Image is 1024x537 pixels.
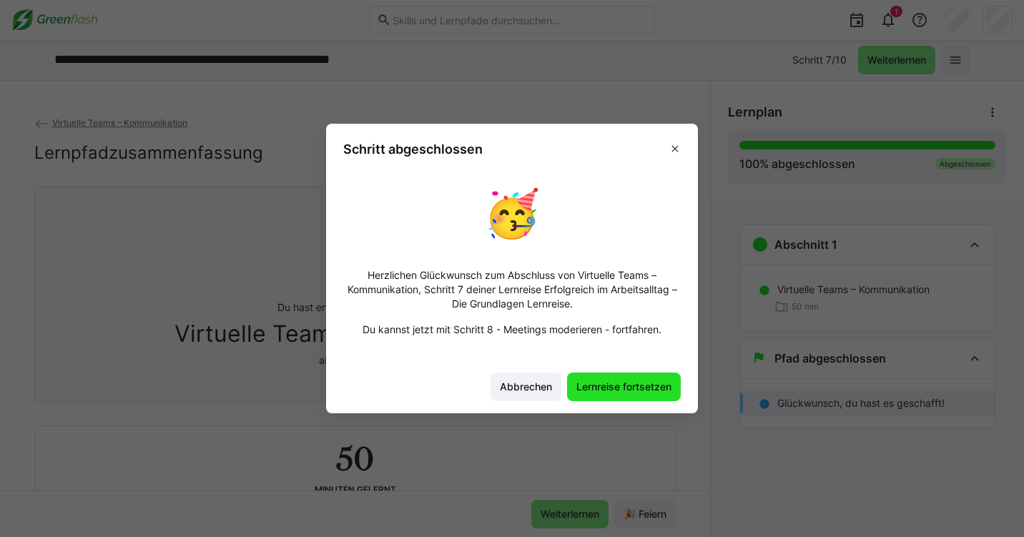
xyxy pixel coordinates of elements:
p: 🥳 [483,180,541,245]
p: Du kannst jetzt mit Schritt 8 - Meetings moderieren - fortfahren. [363,322,661,337]
button: Abbrechen [491,373,561,401]
h3: Schritt abgeschlossen [343,141,483,157]
span: Abbrechen [498,380,554,394]
button: Lernreise fortsetzen [567,373,681,401]
span: Lernreise fortsetzen [574,380,674,394]
p: Herzlichen Glückwunsch zum Abschluss von Virtuelle Teams – Kommunikation, Schritt 7 deiner Lernre... [343,268,681,311]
